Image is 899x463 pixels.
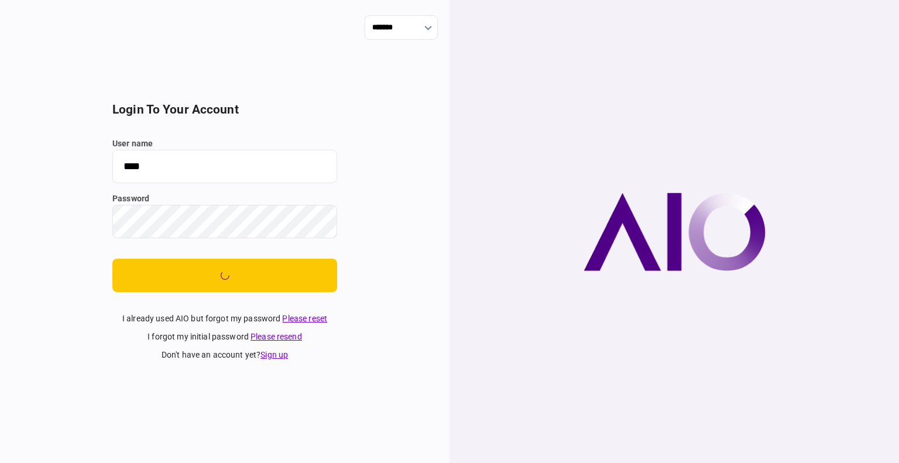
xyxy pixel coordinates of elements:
[112,331,337,343] div: I forgot my initial password
[112,313,337,325] div: I already used AIO but forgot my password
[112,259,337,292] button: login
[365,15,438,40] input: show language options
[251,332,302,341] a: Please resend
[112,150,337,183] input: user name
[112,349,337,361] div: don't have an account yet ?
[112,193,337,205] label: password
[260,350,288,359] a: Sign up
[112,205,337,238] input: password
[112,102,337,117] h2: login to your account
[584,193,766,271] img: AIO company logo
[112,138,337,150] label: user name
[282,314,327,323] a: Please reset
